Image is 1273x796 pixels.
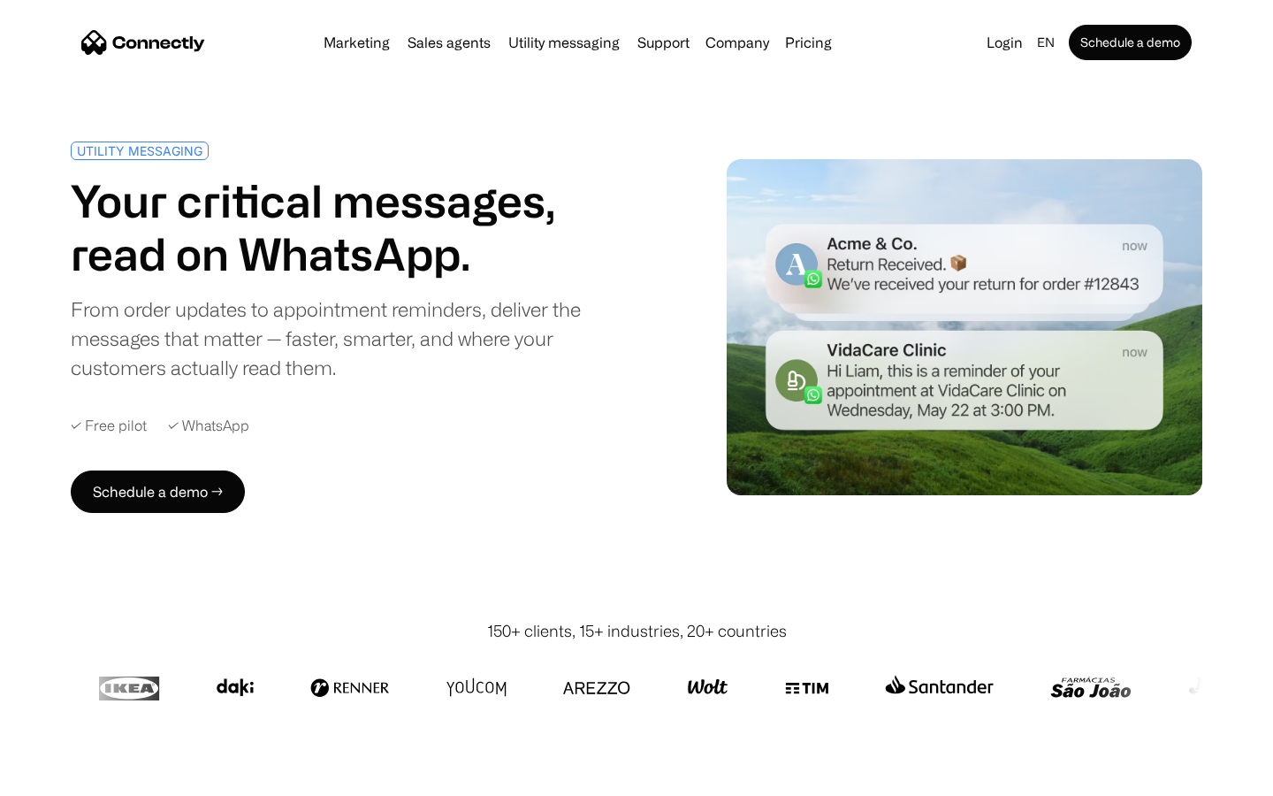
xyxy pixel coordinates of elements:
a: Support [630,35,697,50]
a: Schedule a demo → [71,471,245,513]
div: ✓ Free pilot [71,417,147,434]
div: UTILITY MESSAGING [77,144,202,157]
a: Sales agents [400,35,498,50]
a: Login [980,30,1030,55]
aside: Language selected: English [18,763,106,790]
div: ✓ WhatsApp [168,417,249,434]
div: From order updates to appointment reminders, deliver the messages that matter — faster, smarter, ... [71,295,629,382]
a: Pricing [778,35,839,50]
ul: Language list [35,765,106,790]
div: Company [705,30,769,55]
div: 150+ clients, 15+ industries, 20+ countries [487,619,787,643]
a: Schedule a demo [1069,25,1192,60]
h1: Your critical messages, read on WhatsApp. [71,174,629,280]
a: Utility messaging [501,35,627,50]
div: en [1037,30,1055,55]
a: Marketing [316,35,397,50]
